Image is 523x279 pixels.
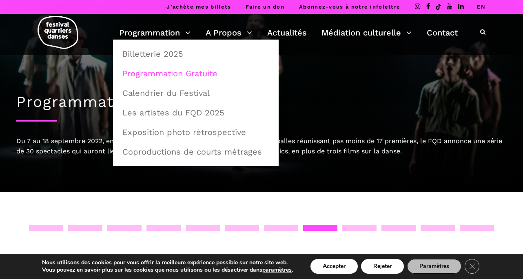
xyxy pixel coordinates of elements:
a: A Propos [206,26,252,40]
p: Nous utilisons des cookies pour vous offrir la meilleure expérience possible sur notre site web. [42,259,293,266]
button: paramètres [262,266,292,274]
div: Du 7 au 18 septembre 2022, en complément d’une audacieuse programmation en salles réunissant pas ... [16,136,507,157]
a: Exposition photo rétrospective [117,123,274,142]
a: Programmation [119,26,191,40]
a: Médiation culturelle [321,26,412,40]
a: Abonnez-vous à notre infolettre [299,4,400,10]
button: Accepter [310,259,358,274]
a: Faire un don [246,4,284,10]
a: Billetterie 2025 [117,44,274,63]
img: logo-fqd-med [38,16,78,49]
a: Calendrier du Festival [117,84,274,102]
a: EN [477,4,485,10]
button: Rejeter [361,259,404,274]
a: Programmation Gratuite [117,64,274,83]
button: Paramètres [407,259,461,274]
a: Actualités [267,26,307,40]
a: Les artistes du FQD 2025 [117,103,274,122]
a: J’achète mes billets [166,4,231,10]
p: Vous pouvez en savoir plus sur les cookies que nous utilisons ou les désactiver dans . [42,266,293,274]
a: Coproductions de courts métrages [117,142,274,161]
h1: Programmation [16,93,507,111]
a: Contact [427,26,458,40]
button: Close GDPR Cookie Banner [465,259,479,274]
